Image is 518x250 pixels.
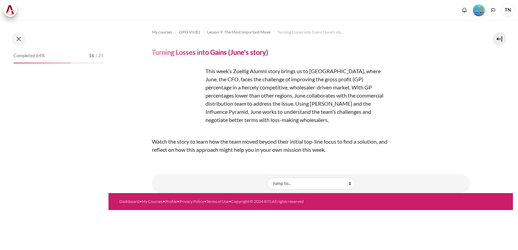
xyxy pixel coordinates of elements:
[459,5,470,15] div: Show notification window with no new notifications
[152,67,389,124] p: This week’s Zuellig Alumni story brings us to [GEOGRAPHIC_DATA], where June, the CFO, faces the c...
[108,20,513,193] section: Content
[14,53,45,59] span: Completed 64%
[152,48,268,57] h4: Turning Losses into Gains (June's story)
[3,3,20,17] a: Architeck Architeck
[206,199,229,204] a: Terms of Use
[470,4,487,16] a: Level #4
[152,27,470,38] nav: Navigation bar
[142,199,163,204] a: My Courses
[179,28,200,36] a: OPO VN B2
[179,199,204,204] a: Privacy Policy
[89,53,94,59] span: 16
[179,29,200,35] span: OPO VN B2
[231,199,304,204] a: Copyright © 2024 BTS All rights reserved
[96,53,104,59] span: / 25
[152,138,389,154] p: Watch the story to learn how the team moved beyond their initial top-line focus to find a solutio...
[119,199,329,205] div: • • • • •
[207,28,271,36] a: Lesson 9: The Most Important Move
[488,5,498,15] button: Languages
[152,67,203,118] img: est
[152,29,172,35] span: My courses
[277,29,345,35] span: Turning Losses into Gains (June's story)
[473,4,485,16] img: Level #4
[165,199,177,204] a: Profile
[5,5,15,15] img: Architeck
[277,28,345,36] a: Turning Losses into Gains (June's story)
[152,28,172,36] a: My courses
[501,3,515,17] span: TN
[119,199,139,204] a: Dashboard
[207,29,271,35] span: Lesson 9: The Most Important Move
[501,3,515,17] a: User menu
